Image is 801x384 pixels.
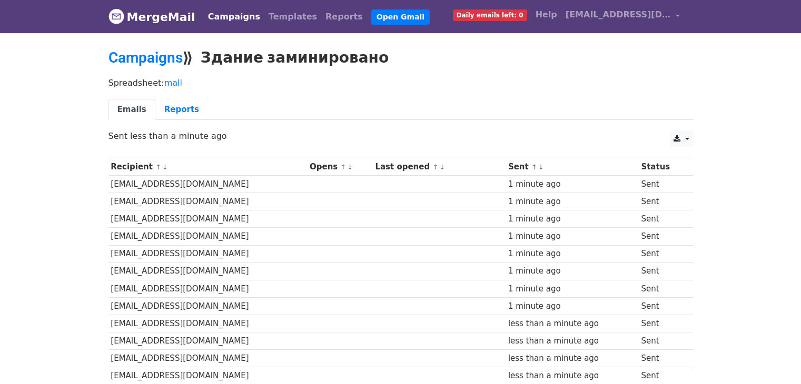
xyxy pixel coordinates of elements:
a: ↑ [531,163,537,171]
img: MergeMail logo [108,8,124,24]
td: [EMAIL_ADDRESS][DOMAIN_NAME] [108,176,308,193]
a: ↑ [155,163,161,171]
div: 1 minute ago [508,265,636,277]
td: [EMAIL_ADDRESS][DOMAIN_NAME] [108,297,308,315]
a: Templates [264,6,321,27]
a: MergeMail [108,6,195,28]
a: mall [164,78,182,88]
p: Spreadsheet: [108,77,693,88]
a: Emails [108,99,155,120]
td: Sent [639,193,686,210]
p: Sent less than a minute ago [108,130,693,142]
td: [EMAIL_ADDRESS][DOMAIN_NAME] [108,245,308,262]
a: ↑ [432,163,438,171]
td: Sent [639,315,686,332]
a: Help [531,4,561,25]
td: Sent [639,228,686,245]
div: 1 minute ago [508,300,636,312]
div: 1 minute ago [508,248,636,260]
td: [EMAIL_ADDRESS][DOMAIN_NAME] [108,262,308,280]
a: Reports [321,6,367,27]
td: [EMAIL_ADDRESS][DOMAIN_NAME] [108,350,308,367]
td: [EMAIL_ADDRESS][DOMAIN_NAME] [108,210,308,228]
a: ↓ [162,163,168,171]
h2: ⟫ Здание заминировано [108,49,693,67]
a: Campaigns [108,49,183,66]
td: Sent [639,262,686,280]
a: Daily emails left: 0 [449,4,531,25]
td: Sent [639,176,686,193]
td: Sent [639,245,686,262]
a: ↓ [347,163,353,171]
th: Opens [307,158,372,176]
div: less than a minute ago [508,352,636,365]
div: 1 minute ago [508,213,636,225]
th: Recipient [108,158,308,176]
td: Sent [639,332,686,350]
a: Reports [155,99,208,120]
a: ↓ [439,163,445,171]
td: Sent [639,350,686,367]
td: [EMAIL_ADDRESS][DOMAIN_NAME] [108,315,308,332]
div: 1 minute ago [508,230,636,242]
th: Sent [506,158,639,176]
span: Daily emails left: 0 [453,9,527,21]
div: less than a minute ago [508,370,636,382]
th: Last opened [373,158,506,176]
td: [EMAIL_ADDRESS][DOMAIN_NAME] [108,332,308,350]
td: [EMAIL_ADDRESS][DOMAIN_NAME] [108,228,308,245]
a: Campaigns [204,6,264,27]
span: [EMAIL_ADDRESS][DOMAIN_NAME] [566,8,671,21]
td: Sent [639,280,686,297]
td: [EMAIL_ADDRESS][DOMAIN_NAME] [108,193,308,210]
td: [EMAIL_ADDRESS][DOMAIN_NAME] [108,280,308,297]
a: ↓ [538,163,544,171]
div: less than a minute ago [508,335,636,347]
div: 1 minute ago [508,283,636,295]
div: 1 minute ago [508,196,636,208]
div: 1 minute ago [508,178,636,190]
a: Open Gmail [371,9,430,25]
td: Sent [639,210,686,228]
a: [EMAIL_ADDRESS][DOMAIN_NAME] [561,4,685,29]
div: less than a minute ago [508,318,636,330]
a: ↑ [341,163,347,171]
td: Sent [639,297,686,315]
th: Status [639,158,686,176]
